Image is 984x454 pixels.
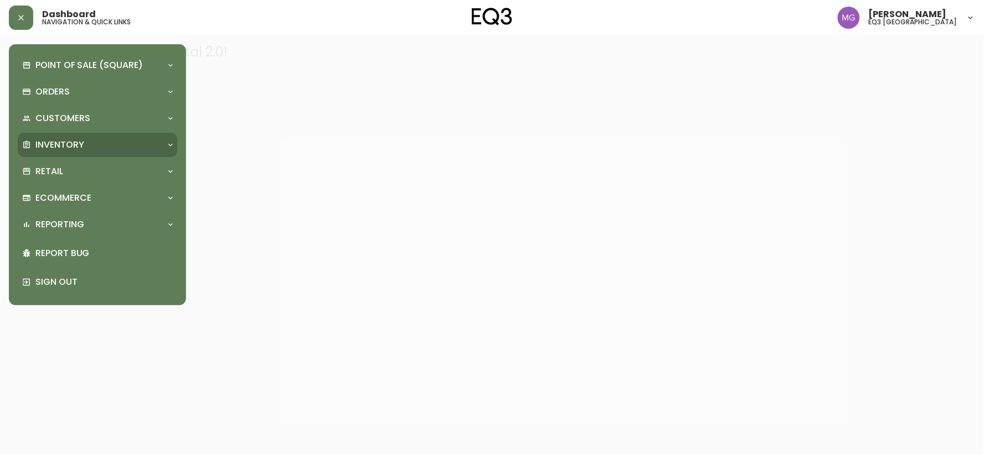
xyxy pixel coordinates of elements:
div: Report Bug [18,239,177,268]
p: Point of Sale (Square) [35,59,143,71]
p: Ecommerce [35,192,91,204]
p: Retail [35,165,63,178]
p: Customers [35,112,90,124]
div: Orders [18,80,177,104]
div: Inventory [18,133,177,157]
p: Report Bug [35,247,173,259]
div: Ecommerce [18,186,177,210]
p: Orders [35,86,70,98]
div: Reporting [18,212,177,237]
h5: eq3 [GEOGRAPHIC_DATA] [869,19,957,25]
img: logo [472,8,513,25]
p: Reporting [35,218,84,231]
h5: navigation & quick links [42,19,131,25]
span: [PERSON_NAME] [869,10,947,19]
p: Inventory [35,139,84,151]
div: Sign Out [18,268,177,296]
div: Customers [18,106,177,131]
div: Retail [18,159,177,184]
p: Sign Out [35,276,173,288]
img: de8837be2a95cd31bb7c9ae23fe16153 [838,7,860,29]
div: Point of Sale (Square) [18,53,177,77]
span: Dashboard [42,10,96,19]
